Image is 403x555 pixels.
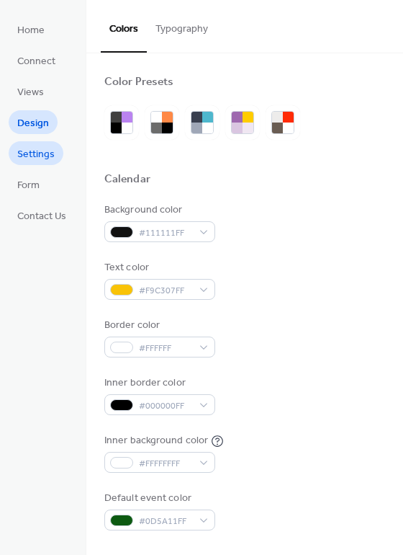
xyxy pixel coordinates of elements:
[9,172,48,196] a: Form
[104,433,208,448] div: Inner background color
[104,260,212,275] div: Text color
[17,209,66,224] span: Contact Us
[104,491,212,506] div: Default event color
[17,178,40,193] span: Form
[17,147,55,162] span: Settings
[17,85,44,100] span: Views
[104,376,212,391] div: Inner border color
[17,116,49,131] span: Design
[139,226,192,241] span: #111111FF
[104,318,212,333] div: Border color
[104,203,212,218] div: Background color
[139,283,192,298] span: #F9C307FF
[104,172,150,187] div: Calendar
[9,17,53,41] a: Home
[9,203,75,227] a: Contact Us
[139,341,192,356] span: #FFFFFF
[9,48,64,72] a: Connect
[17,23,45,38] span: Home
[104,75,173,90] div: Color Presets
[17,54,55,69] span: Connect
[139,399,192,414] span: #000000FF
[9,141,63,165] a: Settings
[9,110,58,134] a: Design
[139,456,192,471] span: #FFFFFFFF
[9,79,53,103] a: Views
[139,514,192,529] span: #0D5A11FF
